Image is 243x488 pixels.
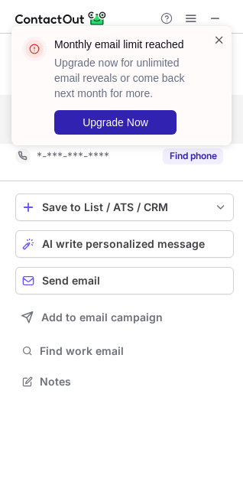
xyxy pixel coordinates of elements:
span: Notes [40,375,228,389]
button: Find work email [15,340,234,362]
header: Monthly email limit reached [54,37,195,52]
button: Send email [15,267,234,294]
span: Find work email [40,344,228,358]
span: Upgrade Now [83,116,148,129]
button: Upgrade Now [54,110,177,135]
button: Add to email campaign [15,304,234,331]
button: Notes [15,371,234,392]
span: Send email [42,275,100,287]
button: AI write personalized message [15,230,234,258]
p: Upgrade now for unlimited email reveals or come back next month for more. [54,55,195,101]
img: ContactOut v5.3.10 [15,9,107,28]
button: save-profile-one-click [15,194,234,221]
img: error [22,37,47,61]
span: Add to email campaign [41,311,163,324]
span: AI write personalized message [42,238,205,250]
div: Save to List / ATS / CRM [42,201,207,213]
